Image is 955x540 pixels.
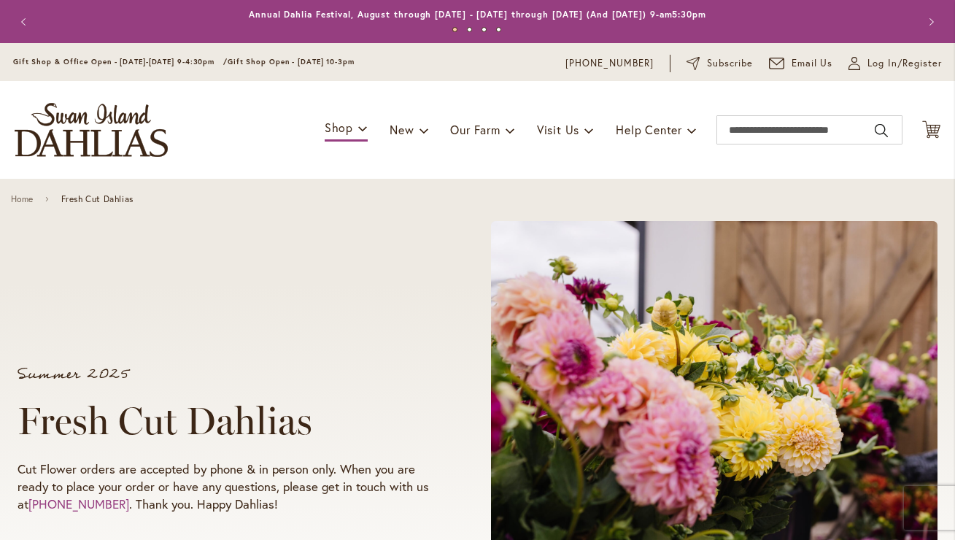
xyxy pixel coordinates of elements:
[707,56,753,71] span: Subscribe
[537,122,579,137] span: Visit Us
[616,122,682,137] span: Help Center
[15,103,168,157] a: store logo
[687,56,753,71] a: Subscribe
[11,7,40,36] button: Previous
[249,9,706,20] a: Annual Dahlia Festival, August through [DATE] - [DATE] through [DATE] (And [DATE]) 9-am5:30pm
[769,56,833,71] a: Email Us
[848,56,942,71] a: Log In/Register
[228,57,355,66] span: Gift Shop Open - [DATE] 10-3pm
[867,56,942,71] span: Log In/Register
[916,7,945,36] button: Next
[18,399,436,443] h1: Fresh Cut Dahlias
[565,56,654,71] a: [PHONE_NUMBER]
[450,122,500,137] span: Our Farm
[452,27,457,32] button: 1 of 4
[467,27,472,32] button: 2 of 4
[496,27,501,32] button: 4 of 4
[18,367,436,382] p: Summer 2025
[325,120,353,135] span: Shop
[482,27,487,32] button: 3 of 4
[18,460,436,513] p: Cut Flower orders are accepted by phone & in person only. When you are ready to place your order ...
[28,495,129,512] a: [PHONE_NUMBER]
[390,122,414,137] span: New
[13,57,228,66] span: Gift Shop & Office Open - [DATE]-[DATE] 9-4:30pm /
[61,194,134,204] span: Fresh Cut Dahlias
[792,56,833,71] span: Email Us
[11,194,34,204] a: Home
